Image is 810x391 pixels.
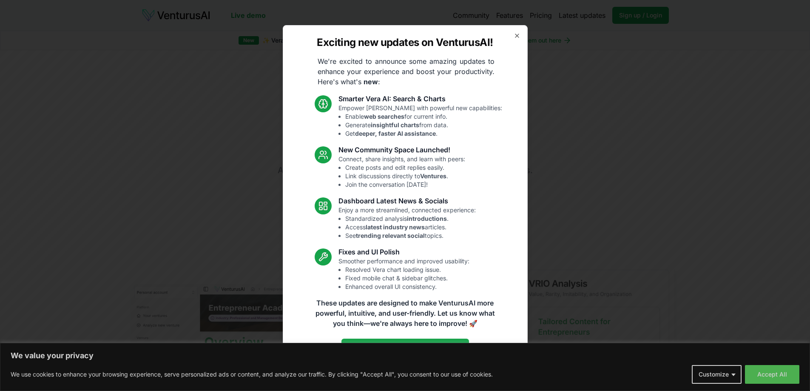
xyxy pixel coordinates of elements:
p: Enjoy a more streamlined, connected experience: [338,206,476,240]
h2: Exciting new updates on VenturusAI! [317,36,493,49]
li: Enable for current info. [345,112,502,121]
strong: new [364,77,378,86]
li: Link discussions directly to . [345,172,465,180]
h3: Dashboard Latest News & Socials [338,196,476,206]
li: See topics. [345,231,476,240]
li: Join the conversation [DATE]! [345,180,465,189]
li: Enhanced overall UI consistency. [345,283,469,291]
h3: Fixes and UI Polish [338,247,469,257]
strong: deeper, faster AI assistance [355,130,436,137]
p: Connect, share insights, and learn with peers: [338,155,465,189]
p: These updates are designed to make VenturusAI more powerful, intuitive, and user-friendly. Let us... [310,298,500,328]
strong: latest industry news [366,223,425,231]
li: Get . [345,129,502,138]
strong: web searches [364,113,404,120]
a: Read the full announcement on our blog! [341,339,469,356]
h3: Smarter Vera AI: Search & Charts [338,94,502,104]
li: Standardized analysis . [345,214,476,223]
li: Create posts and edit replies easily. [345,163,465,172]
li: Resolved Vera chart loading issue. [345,265,469,274]
li: Access articles. [345,223,476,231]
p: Empower [PERSON_NAME] with powerful new capabilities: [338,104,502,138]
p: Smoother performance and improved usability: [338,257,469,291]
strong: Ventures [420,172,446,180]
strong: trending relevant social [356,232,425,239]
h3: New Community Space Launched! [338,145,465,155]
strong: introductions [407,215,447,222]
li: Fixed mobile chat & sidebar glitches. [345,274,469,283]
strong: insightful charts [371,121,419,128]
li: Generate from data. [345,121,502,129]
p: We're excited to announce some amazing updates to enhance your experience and boost your producti... [311,56,501,87]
